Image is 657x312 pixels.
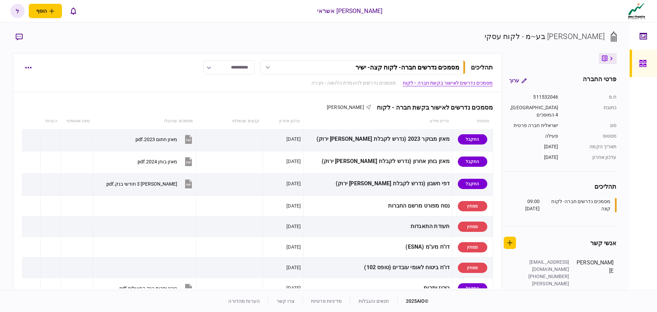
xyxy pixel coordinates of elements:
[306,154,450,169] div: מאזן בוחן אחרון (נדרש לקבלת [PERSON_NAME] ירוק)
[509,143,558,150] div: [DATE]
[327,104,364,110] span: [PERSON_NAME]
[138,154,194,169] button: מאזן בוחן 2024.pdf
[260,60,465,74] button: מסמכים נדרשים חברה- לקוח קצה- ישיר
[583,74,616,87] div: פרטי החברה
[306,198,450,214] div: נסח מפורט מרשם החברות
[509,154,558,161] div: [DATE]
[286,202,301,209] div: [DATE]
[403,79,493,87] a: מסמכים נדרשים לאישור בקשת חברה - לקוח
[29,4,62,18] button: פתח תפריט להוספת לקוח
[541,198,611,212] div: מסמכים נדרשים חברה- לקוח קצה
[306,176,450,191] div: דפי חשבון (נדרש לקבלת [PERSON_NAME] ירוק)
[119,280,194,296] button: ריכוז יתרות בנק הפועלים.pdf
[286,158,301,165] div: [DATE]
[61,113,93,129] th: סיווג אוטומטי
[525,259,569,273] div: [EMAIL_ADDRESS][DOMAIN_NAME]
[93,113,196,129] th: מסמכים שהועלו
[286,244,301,250] div: [DATE]
[512,198,617,212] a: מסמכים נדרשים חברה- לקוח קצה09:00 [DATE]
[106,181,177,187] div: דפיס 3 חודשי בנק.pdf
[304,113,452,129] th: פריט מידע
[504,74,532,87] button: ערוך
[286,223,301,230] div: [DATE]
[452,113,493,129] th: סטטוס
[565,154,617,161] div: עדכון אחרון
[509,104,558,118] div: [GEOGRAPHIC_DATA], 4 המוסכים
[525,280,569,295] div: [PERSON_NAME] בעמ
[509,122,558,129] div: ישראלית חברה פרטית
[458,263,487,273] div: ממתין
[286,136,301,142] div: [DATE]
[286,264,301,271] div: [DATE]
[286,285,301,291] div: [DATE]
[485,31,605,42] div: [PERSON_NAME] בע~מ - לקוח עסקי
[317,7,383,15] div: [PERSON_NAME] אשראי
[138,159,177,164] div: מאזן בוחן 2024.pdf
[196,113,263,129] th: קבצים שנשלחו
[276,298,294,304] a: צרו קשר
[471,63,493,72] div: תהליכים
[356,64,459,71] div: מסמכים נדרשים חברה- לקוח קצה - ישיר
[509,133,558,140] div: פעילה
[286,180,301,187] div: [DATE]
[458,242,487,252] div: ממתין
[311,79,396,87] a: מסמכים נדרשים להעמדת הלוואה - חברה
[590,238,617,248] div: אנשי קשר
[458,222,487,232] div: ממתין
[136,137,177,142] div: מאזן חתום 2023.pdf
[66,4,80,18] button: פתח רשימת התראות
[371,104,493,111] div: מסמכים נדרשים לאישור בקשת חברה - לקוח
[512,198,540,212] div: 09:00 [DATE]
[565,133,617,140] div: סטטוס
[306,219,450,234] div: תעודת התאגדות
[41,113,61,129] th: הערות
[565,122,617,129] div: סוג
[565,93,617,101] div: ח.פ
[458,157,487,167] div: התקבל
[228,298,260,304] a: הערות מהדורה
[306,239,450,255] div: דו"ח מע"מ (ESNA)
[10,4,25,18] button: ל
[311,298,342,304] a: מדיניות פרטיות
[136,132,194,147] button: מאזן חתום 2023.pdf
[565,104,617,118] div: כתובת
[359,298,389,304] a: תנאים והגבלות
[458,179,487,189] div: התקבל
[306,132,450,147] div: מאזן מבוקר 2023 (נדרש לקבלת [PERSON_NAME] ירוק)
[565,143,617,150] div: תאריך הקמה
[458,134,487,145] div: התקבל
[576,259,614,295] div: [PERSON_NAME]
[627,2,647,20] img: client company logo
[263,113,303,129] th: עדכון אחרון
[509,93,558,101] div: 511532046
[306,260,450,275] div: דו"ח ביטוח לאומי עובדים (טופס 102)
[458,283,487,294] div: התקבל
[119,286,177,291] div: ריכוז יתרות בנק הפועלים.pdf
[504,182,617,191] div: תהליכים
[106,176,194,191] button: דפיס 3 חודשי בנק.pdf
[525,273,569,280] div: [PHONE_NUMBER]
[458,201,487,211] div: ממתין
[397,298,429,305] div: © 2025 AIO
[306,280,450,296] div: ריכוז יתרות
